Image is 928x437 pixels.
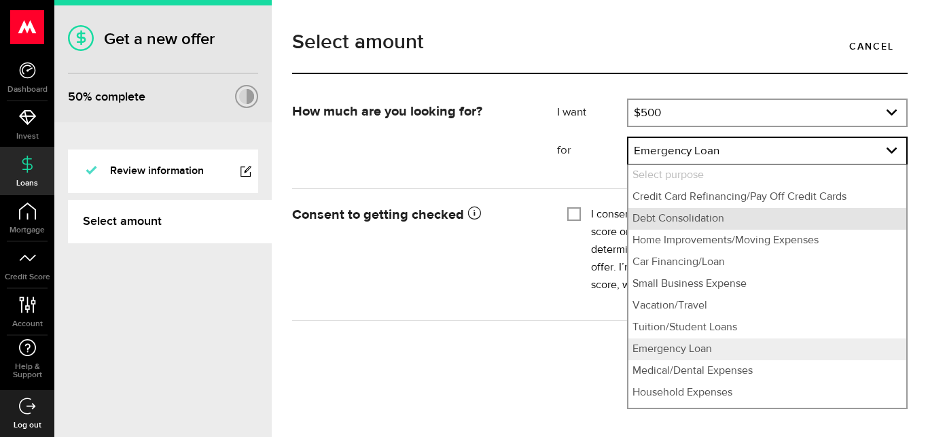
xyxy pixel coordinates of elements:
[836,32,908,60] a: Cancel
[628,251,906,273] li: Car Financing/Loan
[567,206,581,220] input: I consent to Mogo using my personal information to get a credit score or report from a credit rep...
[628,208,906,230] li: Debt Consolidation
[628,138,906,164] a: expand select
[292,208,481,222] strong: Consent to getting checked
[628,230,906,251] li: Home Improvements/Moving Expenses
[628,273,906,295] li: Small Business Expense
[628,100,906,126] a: expand select
[628,186,906,208] li: Credit Card Refinancing/Pay Off Credit Cards
[628,295,906,317] li: Vacation/Travel
[68,150,258,193] a: Review information
[628,317,906,338] li: Tuition/Student Loans
[557,105,627,121] label: I want
[628,338,906,360] li: Emergency Loan
[591,206,897,294] label: I consent to Mogo using my personal information to get a credit score or report from a credit rep...
[68,90,83,104] span: 50
[557,143,627,159] label: for
[628,164,906,186] li: Select purpose
[68,29,258,49] h1: Get a new offer
[628,360,906,382] li: Medical/Dental Expenses
[68,85,145,109] div: % complete
[628,382,906,404] li: Household Expenses
[68,200,272,243] a: Select amount
[292,105,482,118] strong: How much are you looking for?
[11,5,52,46] button: Open LiveChat chat widget
[628,404,906,425] li: Other Purpose
[292,32,908,52] h1: Select amount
